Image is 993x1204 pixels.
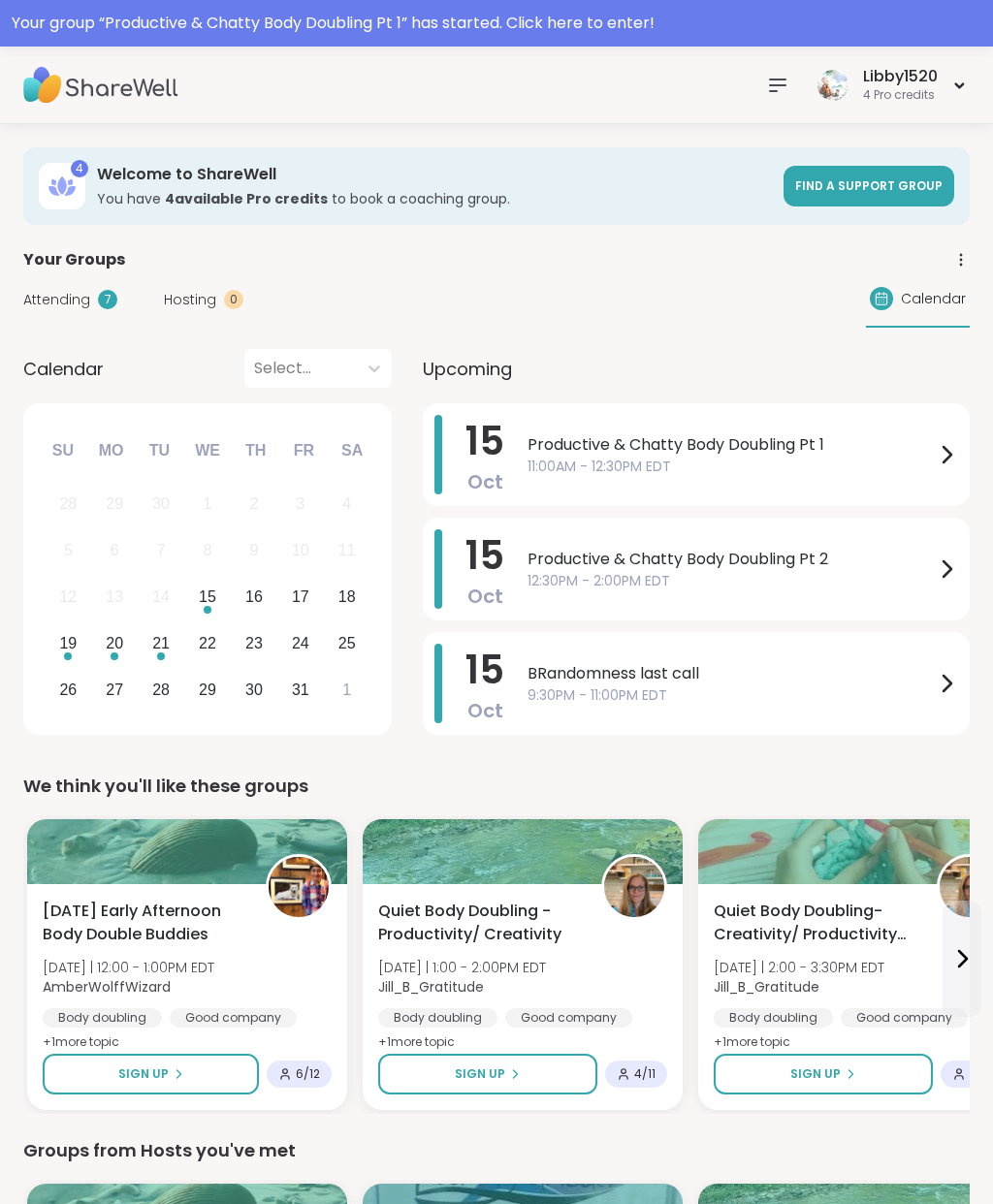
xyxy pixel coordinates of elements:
div: 29 [106,491,123,517]
div: 16 [245,584,263,610]
span: 11:00AM - 12:30PM EDT [528,457,935,477]
div: Good company [170,1008,297,1028]
div: 17 [292,584,309,610]
div: Choose Monday, October 20th, 2025 [94,622,136,664]
div: Not available Thursday, October 2nd, 2025 [234,484,275,525]
div: 30 [152,491,170,517]
div: 9 [249,537,258,563]
div: 8 [204,537,212,563]
div: Choose Saturday, November 1st, 2025 [326,669,368,711]
div: Tu [138,429,180,472]
h3: You have to book a coaching group. [97,189,772,208]
span: Calendar [23,356,104,382]
div: Not available Friday, October 10th, 2025 [279,530,321,572]
div: 1 [204,491,212,517]
div: 4 Pro credits [863,87,938,104]
div: We think you'll like these groups [23,773,970,800]
div: Choose Tuesday, October 21st, 2025 [141,622,182,664]
div: 6 [111,537,119,563]
div: Not available Wednesday, October 1st, 2025 [187,484,229,525]
div: Sa [331,429,373,472]
div: Body doubling [378,1008,497,1028]
div: Good company [841,1008,968,1028]
div: Mo [89,429,132,472]
div: 4 [342,491,351,517]
span: Sign Up [118,1065,169,1083]
div: Choose Tuesday, October 28th, 2025 [141,669,182,711]
span: [DATE] | 12:00 - 1:00PM EDT [43,958,214,977]
div: Body doubling [43,1008,162,1028]
div: 0 [224,290,243,309]
div: Choose Thursday, October 23rd, 2025 [234,622,275,664]
div: Choose Thursday, October 16th, 2025 [234,577,275,618]
div: Not available Wednesday, October 8th, 2025 [187,530,229,572]
div: Not available Monday, September 29th, 2025 [94,484,136,525]
div: Choose Monday, October 27th, 2025 [94,669,136,711]
span: 12:30PM - 2:00PM EDT [528,571,935,591]
div: Not available Saturday, October 4th, 2025 [326,484,368,525]
span: Your Groups [23,248,125,271]
div: Good company [505,1008,632,1028]
div: We [186,429,229,472]
div: Not available Monday, October 6th, 2025 [94,530,136,572]
span: Oct [467,468,503,495]
div: 14 [152,584,170,610]
div: 21 [152,630,170,656]
span: 15 [465,528,504,583]
div: Th [235,429,277,472]
div: 3 [296,491,304,517]
div: 11 [338,537,356,563]
div: Not available Sunday, September 28th, 2025 [48,484,89,525]
span: 9:30PM - 11:00PM EDT [528,685,935,706]
div: Not available Sunday, October 12th, 2025 [48,577,89,618]
div: 26 [59,677,77,703]
div: 5 [64,537,73,563]
div: Body doubling [714,1008,833,1028]
div: 28 [59,491,77,517]
button: Sign Up [378,1054,597,1094]
span: Quiet Body Doubling - Productivity/ Creativity [378,900,580,946]
div: Not available Tuesday, October 7th, 2025 [141,530,182,572]
span: Find a support group [795,177,943,194]
span: 4 / 11 [634,1066,656,1082]
span: Oct [467,583,503,610]
span: BRandomness last call [528,662,935,685]
div: Su [42,429,84,472]
span: 6 / 12 [296,1066,320,1082]
div: Choose Saturday, October 18th, 2025 [326,577,368,618]
div: Not available Monday, October 13th, 2025 [94,577,136,618]
div: 22 [199,630,216,656]
div: Groups from Hosts you've met [23,1137,970,1164]
a: Find a support group [784,166,954,206]
img: Jill_B_Gratitude [604,857,664,917]
div: 12 [59,584,77,610]
div: 24 [292,630,309,656]
div: Choose Wednesday, October 15th, 2025 [187,577,229,618]
div: 20 [106,630,123,656]
div: Not available Sunday, October 5th, 2025 [48,530,89,572]
div: 7 [98,290,117,309]
span: 15 [465,643,504,697]
div: month 2025-10 [45,481,369,713]
div: Libby1520 [863,66,938,87]
b: AmberWolffWizard [43,977,171,997]
span: Productive & Chatty Body Doubling Pt 2 [528,548,935,571]
div: Choose Friday, October 24th, 2025 [279,622,321,664]
span: [DATE] Early Afternoon Body Double Buddies [43,900,244,946]
div: 4 [71,160,88,177]
span: Calendar [901,289,966,309]
h3: Welcome to ShareWell [97,164,772,185]
span: Sign Up [790,1065,841,1083]
div: Not available Friday, October 3rd, 2025 [279,484,321,525]
div: 31 [292,677,309,703]
b: Jill_B_Gratitude [378,977,484,997]
span: Quiet Body Doubling- Creativity/ Productivity Pt 2 [714,900,915,946]
b: Jill_B_Gratitude [714,977,819,997]
div: 2 [249,491,258,517]
b: 4 available Pro credit s [165,189,328,208]
span: Sign Up [455,1065,505,1083]
div: 1 [342,677,351,703]
div: Choose Thursday, October 30th, 2025 [234,669,275,711]
span: Oct [467,697,503,724]
div: Choose Wednesday, October 22nd, 2025 [187,622,229,664]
